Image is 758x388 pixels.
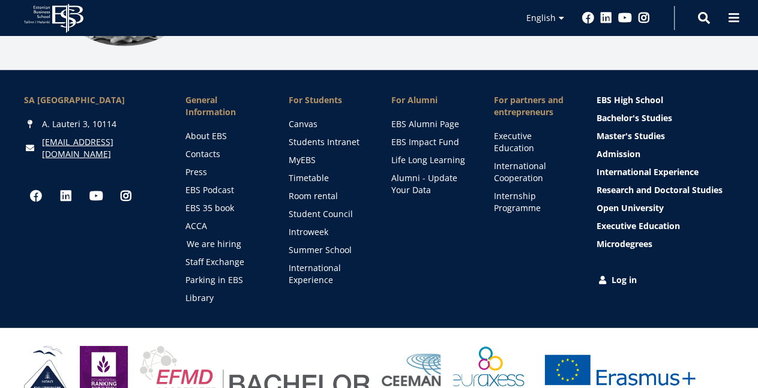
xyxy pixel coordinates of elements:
[494,94,573,118] span: For partners and entrepreneurs
[288,118,367,130] a: Canvas
[288,172,367,184] a: Timetable
[391,154,470,166] a: Life Long Learning
[185,166,264,178] a: Press
[600,12,612,24] a: Linkedin
[597,274,734,286] a: Log in
[391,136,470,148] a: EBS Impact Fund
[288,94,367,106] a: For Students
[185,94,264,118] span: General Information
[494,130,573,154] a: Executive Education
[288,226,367,238] a: Introweek
[185,274,264,286] a: Parking in EBS
[185,202,264,214] a: EBS 35 book
[24,118,161,130] div: A. Lauteri 3, 10114
[597,112,734,124] a: Bachelor's Studies
[597,130,734,142] a: Master's Studies
[187,238,265,250] a: We are hiring
[638,12,650,24] a: Instagram
[185,130,264,142] a: About EBS
[494,190,573,214] a: Internship Programme
[185,292,264,304] a: Library
[24,94,161,106] div: SA [GEOGRAPHIC_DATA]
[597,202,734,214] a: Open University
[288,190,367,202] a: Room rental
[288,244,367,256] a: Summer School
[288,154,367,166] a: MyEBS
[185,220,264,232] a: ACCA
[391,118,470,130] a: EBS Alumni Page
[494,160,573,184] a: International Cooperation
[597,220,734,232] a: Executive Education
[42,136,161,160] a: [EMAIL_ADDRESS][DOMAIN_NAME]
[582,12,594,24] a: Facebook
[391,94,470,106] span: For Alumni
[597,166,734,178] a: International Experience
[114,184,138,208] a: Instagram
[54,184,78,208] a: Linkedin
[24,184,48,208] a: Facebook
[185,184,264,196] a: EBS Podcast
[84,184,108,208] a: Youtube
[597,184,734,196] a: Research and Doctoral Studies
[597,238,734,250] a: Microdegrees
[288,136,367,148] a: Students Intranet
[185,148,264,160] a: Contacts
[597,94,734,106] a: EBS High School
[185,256,264,268] a: Staff Exchange
[618,12,632,24] a: Youtube
[382,354,441,387] img: Ceeman
[288,208,367,220] a: Student Council
[597,148,734,160] a: Admission
[391,172,470,196] a: Alumni - Update Your Data
[288,262,367,286] a: International Experience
